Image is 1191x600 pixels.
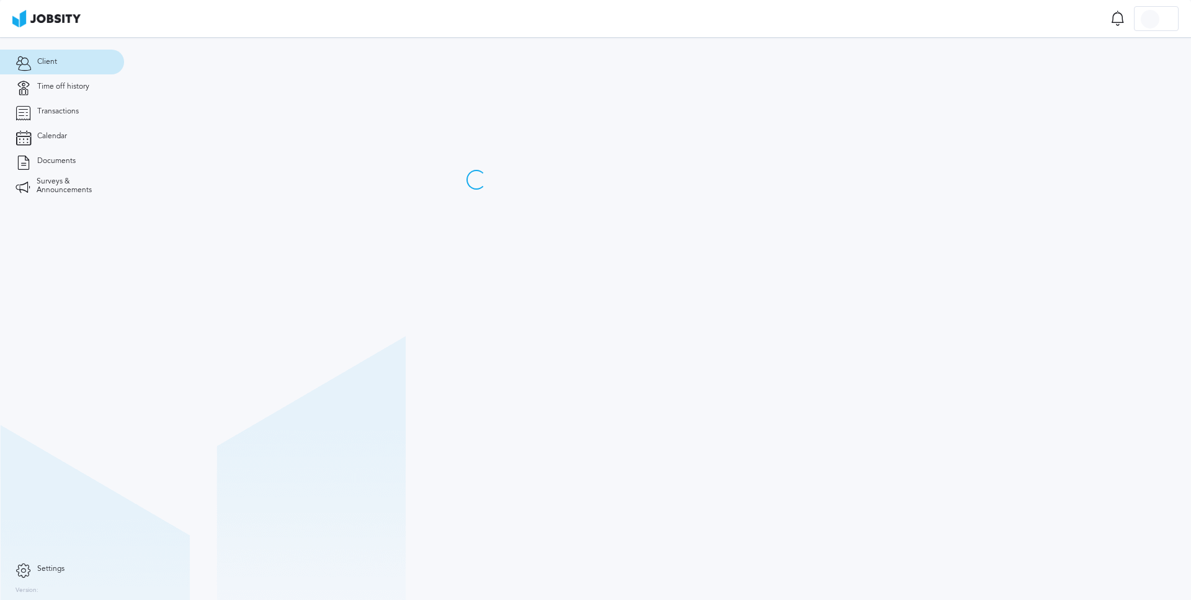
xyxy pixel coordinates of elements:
img: ab4bad089aa723f57921c736e9817d99.png [12,10,81,27]
label: Version: [16,587,38,594]
span: Client [37,58,57,66]
span: Time off history [37,82,89,91]
span: Settings [37,565,65,573]
span: Surveys & Announcements [37,177,109,195]
span: Documents [37,157,76,165]
span: Transactions [37,107,79,116]
span: Calendar [37,132,67,141]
